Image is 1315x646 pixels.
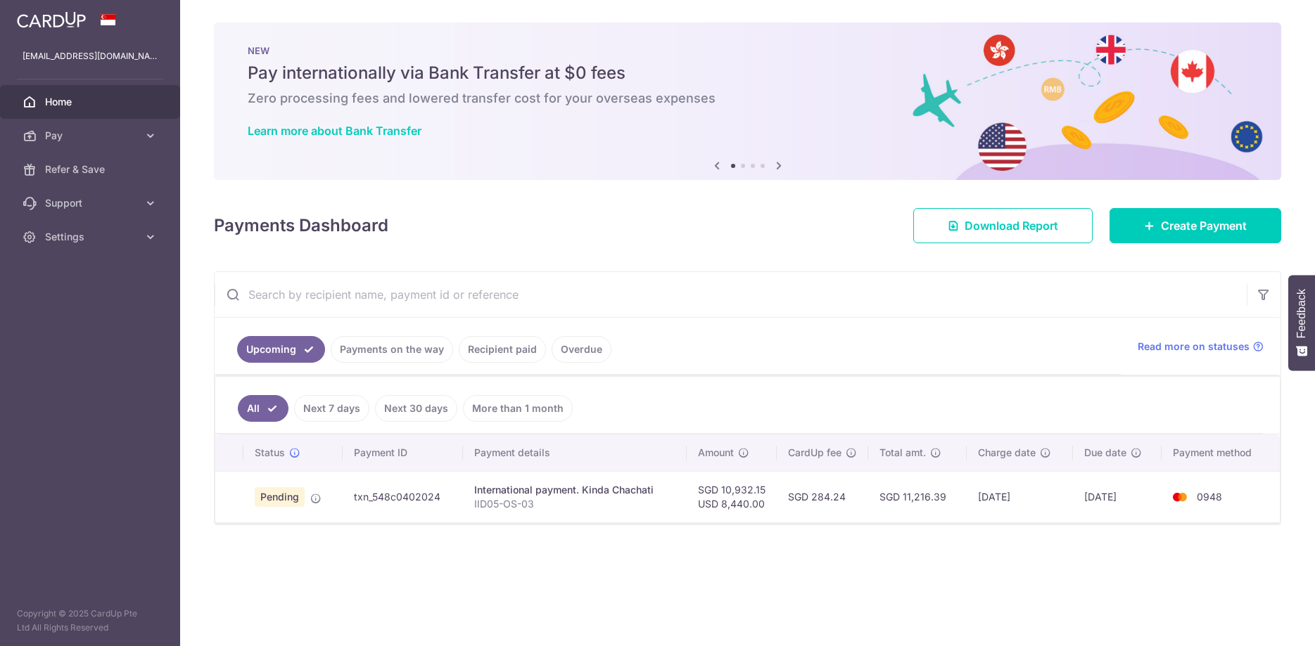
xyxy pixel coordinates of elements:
p: IID05-OS-03 [474,497,675,511]
span: Support [45,196,138,210]
span: Charge date [978,446,1036,460]
td: SGD 11,216.39 [868,471,967,522]
a: All [238,395,288,422]
td: txn_548c0402024 [343,471,464,522]
a: Create Payment [1110,208,1281,243]
span: Refer & Save [45,162,138,176]
span: Download Report [965,217,1058,234]
a: Recipient paid [459,336,546,363]
a: Read more on statuses [1138,340,1264,354]
div: International payment. Kinda Chachati [474,483,675,497]
a: Next 30 days [375,395,457,422]
td: SGD 10,932.15 USD 8,440.00 [687,471,777,522]
a: Learn more about Bank Transfer [248,124,421,138]
td: [DATE] [1073,471,1162,522]
span: Total amt. [879,446,926,460]
a: Next 7 days [294,395,369,422]
span: Feedback [1295,289,1308,338]
h5: Pay internationally via Bank Transfer at $0 fees [248,62,1247,84]
img: Bank transfer banner [214,22,1281,180]
a: Upcoming [237,336,325,363]
input: Search by recipient name, payment id or reference [215,272,1247,317]
td: [DATE] [967,471,1072,522]
span: Home [45,95,138,109]
th: Payment details [463,434,687,471]
span: Amount [698,446,734,460]
a: Overdue [552,336,611,363]
th: Payment method [1162,434,1280,471]
span: Create Payment [1161,217,1247,234]
h4: Payments Dashboard [214,213,388,238]
img: Bank Card [1166,489,1194,505]
span: CardUp fee [788,446,841,460]
a: Download Report [913,208,1093,243]
span: Pending [255,487,305,507]
img: CardUp [17,11,86,28]
span: Read more on statuses [1138,340,1250,354]
p: NEW [248,45,1247,56]
th: Payment ID [343,434,464,471]
p: [EMAIL_ADDRESS][DOMAIN_NAME] [23,49,158,63]
span: Due date [1084,446,1126,460]
span: 0948 [1197,491,1222,503]
span: Pay [45,129,138,143]
span: Settings [45,230,138,244]
a: Payments on the way [331,336,453,363]
h6: Zero processing fees and lowered transfer cost for your overseas expenses [248,90,1247,107]
a: More than 1 month [463,395,573,422]
button: Feedback - Show survey [1288,275,1315,370]
span: Status [255,446,285,460]
td: SGD 284.24 [777,471,868,522]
